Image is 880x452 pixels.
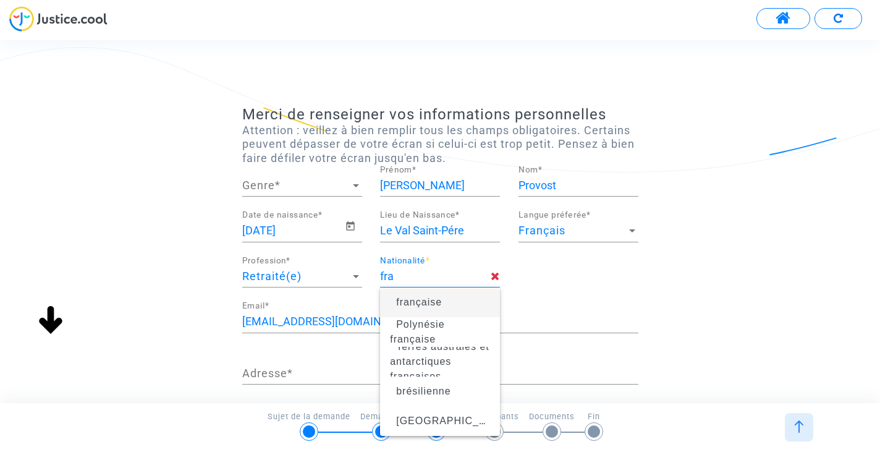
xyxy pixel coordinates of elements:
[396,416,510,426] span: [GEOGRAPHIC_DATA]
[9,6,108,32] img: jc-logo.svg
[396,386,451,396] span: brésilienne
[390,341,489,382] span: Terres australes et antarctiques françaises
[756,8,810,29] button: Accéder à mon espace utilisateur
[396,297,442,307] span: française
[390,319,444,344] span: Polynésie française
[834,14,843,23] img: Recommencer le formulaire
